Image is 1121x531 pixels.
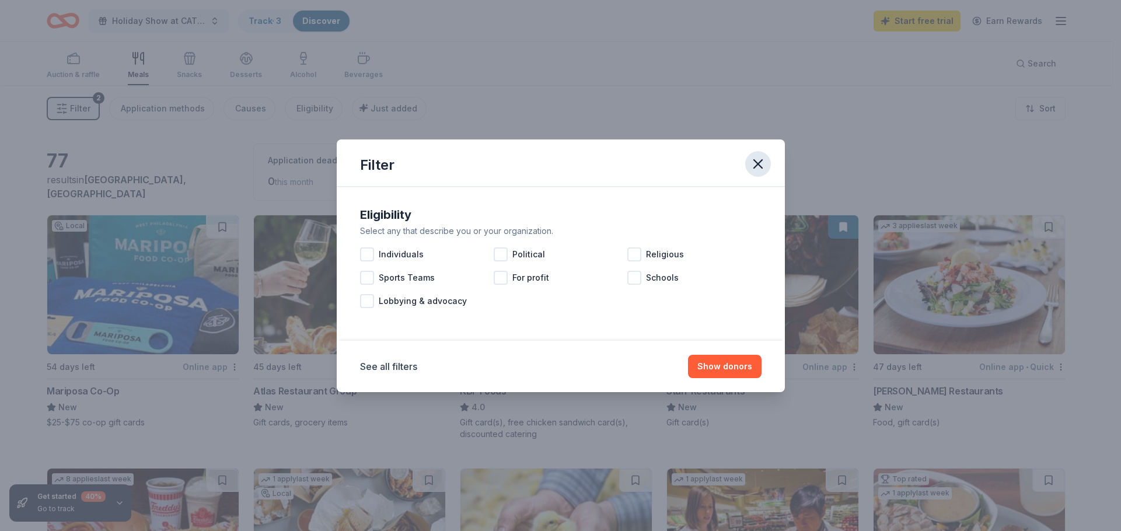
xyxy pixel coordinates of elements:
span: Sports Teams [379,271,435,285]
div: Select any that describe you or your organization. [360,224,762,238]
div: Filter [360,156,394,174]
div: Eligibility [360,205,762,224]
span: Schools [646,271,679,285]
span: Political [512,247,545,261]
button: Show donors [688,355,762,378]
span: Individuals [379,247,424,261]
span: Religious [646,247,684,261]
span: Lobbying & advocacy [379,294,467,308]
span: For profit [512,271,549,285]
button: See all filters [360,359,417,373]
